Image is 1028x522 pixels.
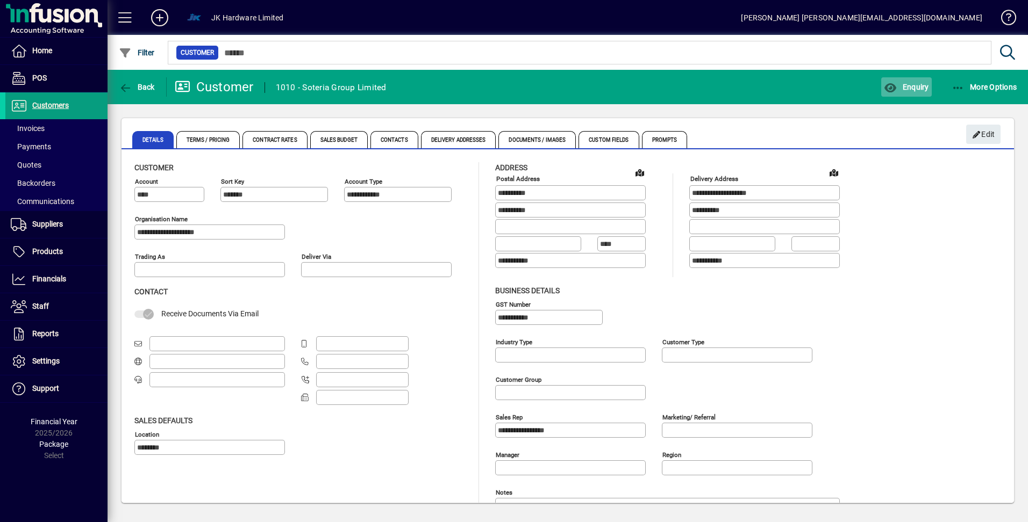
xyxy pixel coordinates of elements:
mat-label: GST Number [496,300,531,308]
a: Support [5,375,108,402]
span: Business details [495,286,560,295]
div: Customer [175,78,254,96]
span: Backorders [11,179,55,187]
span: Financials [32,274,66,283]
span: Receive Documents Via Email [161,309,259,318]
span: Filter [119,48,155,57]
span: Terms / Pricing [176,131,240,148]
span: Prompts [642,131,688,148]
a: Products [5,238,108,265]
button: Back [116,77,158,97]
mat-label: Region [662,451,681,458]
mat-label: Customer type [662,338,704,345]
button: Filter [116,43,158,62]
span: Sales defaults [134,416,192,425]
mat-label: Notes [496,488,512,496]
span: Reports [32,329,59,338]
button: Add [142,8,177,27]
span: Support [32,384,59,393]
span: Financial Year [31,417,77,426]
div: JK Hardware Limited [211,9,283,26]
a: Invoices [5,119,108,137]
span: Back [119,83,155,91]
a: POS [5,65,108,92]
span: Customers [32,101,69,110]
span: Home [32,46,52,55]
a: Staff [5,293,108,320]
mat-label: Deliver via [302,253,331,260]
span: Quotes [11,161,41,169]
a: Suppliers [5,211,108,238]
span: Suppliers [32,220,63,228]
span: Staff [32,302,49,310]
span: POS [32,74,47,82]
mat-label: Sort key [221,178,244,185]
span: Invoices [11,124,45,133]
button: Edit [966,125,1001,144]
span: Customer [134,163,174,172]
mat-label: Location [135,430,159,438]
span: Edit [972,126,995,143]
div: 1010 - Soteria Group Limited [276,79,387,96]
button: Profile [177,8,211,27]
span: Settings [32,357,60,365]
mat-label: Industry type [496,338,532,345]
a: View on map [825,164,843,181]
span: Contact [134,287,168,296]
mat-label: Account [135,178,158,185]
mat-label: Organisation name [135,215,188,223]
div: [PERSON_NAME] [PERSON_NAME][EMAIL_ADDRESS][DOMAIN_NAME] [741,9,982,26]
app-page-header-button: Back [108,77,167,97]
span: Customer [181,47,214,58]
mat-label: Manager [496,451,519,458]
span: Products [32,247,63,256]
mat-label: Trading as [135,253,165,260]
a: Knowledge Base [993,2,1015,37]
button: Enquiry [881,77,931,97]
a: Financials [5,266,108,293]
a: Home [5,38,108,64]
span: Documents / Images [498,131,576,148]
a: Payments [5,137,108,156]
span: More Options [952,83,1017,91]
span: Sales Budget [310,131,368,148]
mat-label: Customer group [496,375,541,383]
span: Contacts [370,131,418,148]
span: Contract Rates [242,131,307,148]
span: Communications [11,197,74,206]
mat-label: Sales rep [496,413,523,421]
button: More Options [949,77,1020,97]
span: Payments [11,142,51,151]
a: Communications [5,192,108,211]
span: Package [39,440,68,448]
span: Address [495,163,527,172]
mat-label: Account Type [345,178,382,185]
span: Custom Fields [579,131,639,148]
span: Delivery Addresses [421,131,496,148]
a: Reports [5,321,108,347]
mat-label: Marketing/ Referral [662,413,716,421]
a: Backorders [5,174,108,192]
span: Enquiry [884,83,929,91]
a: Quotes [5,156,108,174]
a: Settings [5,348,108,375]
span: Details [132,131,174,148]
a: View on map [631,164,648,181]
